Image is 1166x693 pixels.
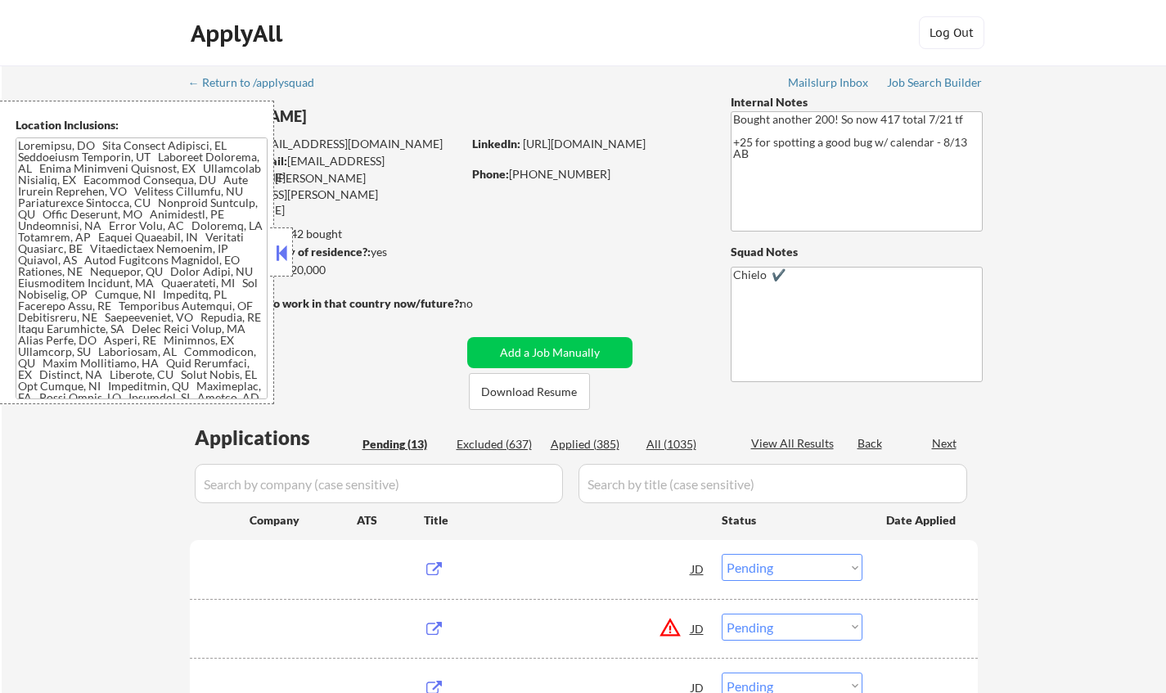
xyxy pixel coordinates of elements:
div: Mailslurp Inbox [788,77,870,88]
strong: Phone: [472,167,509,181]
div: Applied (385) [551,436,633,452]
div: View All Results [751,435,839,452]
div: $120,000 [189,262,461,278]
a: Mailslurp Inbox [788,76,870,92]
div: 385 sent / 442 bought [189,226,461,242]
div: Status [722,505,862,534]
a: Job Search Builder [887,76,983,92]
div: [PHONE_NUMBER] [472,166,704,182]
div: Squad Notes [731,244,983,260]
div: ApplyAll [191,20,287,47]
div: [EMAIL_ADDRESS][DOMAIN_NAME] [191,136,461,152]
div: [PERSON_NAME][EMAIL_ADDRESS][PERSON_NAME][DOMAIN_NAME] [190,170,461,218]
input: Search by title (case sensitive) [578,464,967,503]
div: Job Search Builder [887,77,983,88]
div: [EMAIL_ADDRESS][DOMAIN_NAME] [191,153,461,185]
a: [URL][DOMAIN_NAME] [523,137,646,151]
div: Date Applied [886,512,958,529]
button: Add a Job Manually [467,337,633,368]
div: ← Return to /applysquad [188,77,330,88]
div: All (1035) [646,436,728,452]
div: Internal Notes [731,94,983,110]
div: Location Inclusions: [16,117,268,133]
a: ← Return to /applysquad [188,76,330,92]
div: Pending (13) [362,436,444,452]
div: Back [858,435,884,452]
strong: Will need Visa to work in that country now/future?: [190,296,462,310]
div: [PERSON_NAME] [190,106,526,127]
button: Log Out [919,16,984,49]
button: Download Resume [469,373,590,410]
div: no [460,295,506,312]
div: JD [690,554,706,583]
div: Applications [195,428,357,448]
button: warning_amber [659,616,682,639]
strong: LinkedIn: [472,137,520,151]
div: Excluded (637) [457,436,538,452]
div: Company [250,512,357,529]
div: ATS [357,512,424,529]
div: yes [189,244,457,260]
div: Title [424,512,706,529]
input: Search by company (case sensitive) [195,464,563,503]
div: Next [932,435,958,452]
div: JD [690,614,706,643]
